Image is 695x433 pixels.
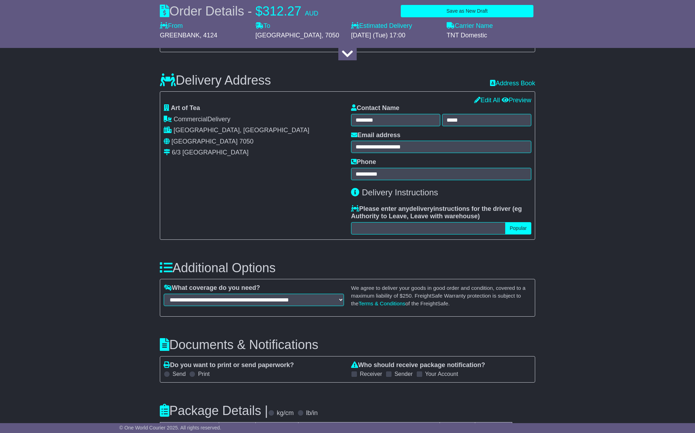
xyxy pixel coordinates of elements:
span: Commercial [174,116,207,123]
span: [GEOGRAPHIC_DATA] [255,32,321,39]
span: AUD [305,10,318,17]
span: , 7050 [321,32,339,39]
a: Preview [502,97,531,104]
span: delivery [409,205,433,212]
span: © One World Courier 2025. All rights reserved. [119,425,221,431]
span: Art of Tea [171,104,200,111]
span: , 4124 [200,32,217,39]
div: TNT Domestic [447,32,535,39]
a: Terms & Conditions [358,300,405,306]
div: Delivery [164,116,344,123]
label: Please enter any instructions for the driver ( ) [351,205,531,220]
label: Who should receive package notification? [351,361,485,369]
h3: Additional Options [160,261,535,275]
label: Send [173,371,186,377]
label: Phone [351,158,376,166]
h3: Package Details | [160,404,268,418]
small: We agree to deliver your goods in good order and condition, covered to a maximum liability of $ .... [351,285,526,306]
a: Address Book [490,80,535,87]
label: Receiver [360,371,382,377]
span: $ [255,4,262,18]
span: 7050 [239,138,253,145]
label: To [255,22,270,30]
label: Do you want to print or send paperwork? [164,361,294,369]
label: Sender [394,371,413,377]
label: kg/cm [277,409,294,417]
label: Print [198,371,210,377]
span: [GEOGRAPHIC_DATA], [GEOGRAPHIC_DATA] [174,127,309,134]
label: What coverage do you need? [164,284,260,292]
label: Estimated Delivery [351,22,440,30]
span: [GEOGRAPHIC_DATA] [171,138,237,145]
span: 250 [403,293,412,299]
label: Email address [351,132,400,139]
h3: Delivery Address [160,73,271,87]
label: Carrier Name [447,22,493,30]
button: Popular [505,222,531,234]
div: Order Details - [160,4,318,19]
span: Delivery Instructions [362,188,438,197]
label: lb/in [306,409,318,417]
h3: Documents & Notifications [160,338,535,352]
div: [DATE] (Tue) 17:00 [351,32,440,39]
label: Your Account [425,371,458,377]
span: 312.27 [262,4,301,18]
span: eg Authority to Leave, Leave with warehouse [351,205,522,220]
a: Edit All [474,97,500,104]
div: 6/3 [GEOGRAPHIC_DATA] [172,149,248,157]
button: Save as New Draft [401,5,533,17]
span: GREENBANK [160,32,200,39]
label: From [160,22,183,30]
label: Contact Name [351,104,399,112]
